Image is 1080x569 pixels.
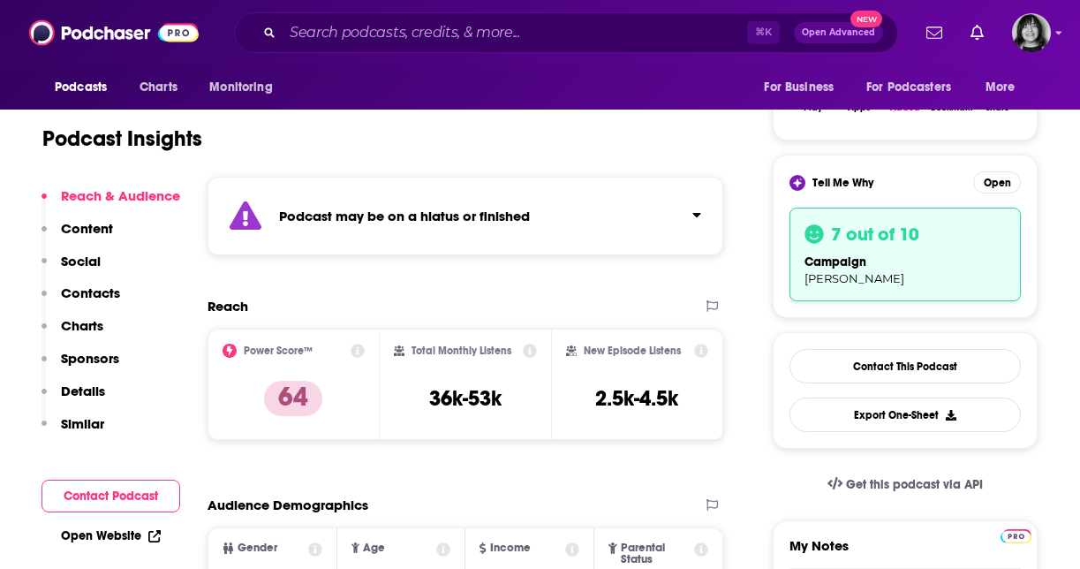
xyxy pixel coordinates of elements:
[61,284,120,301] p: Contacts
[29,16,199,49] img: Podchaser - Follow, Share and Rate Podcasts
[61,350,119,367] p: Sponsors
[234,12,898,53] div: Search podcasts, credits, & more...
[61,220,113,237] p: Content
[61,253,101,269] p: Social
[412,345,511,357] h2: Total Monthly Listens
[1012,13,1051,52] span: Logged in as parkdalepublicity1
[747,21,780,44] span: ⌘ K
[42,125,202,152] h1: Podcast Insights
[621,542,691,565] span: Parental Status
[42,415,104,448] button: Similar
[764,75,834,100] span: For Business
[42,284,120,317] button: Contacts
[794,22,883,43] button: Open AdvancedNew
[973,171,1021,193] button: Open
[208,177,723,255] section: Click to expand status details
[363,542,385,554] span: Age
[61,187,180,204] p: Reach & Audience
[429,385,502,412] h3: 36k-53k
[855,71,977,104] button: open menu
[55,75,107,100] span: Podcasts
[61,528,161,543] a: Open Website
[789,537,1021,568] label: My Notes
[595,385,678,412] h3: 2.5k-4.5k
[986,75,1016,100] span: More
[208,497,368,513] h2: Audience Demographics
[283,19,747,47] input: Search podcasts, credits, & more...
[42,187,180,220] button: Reach & Audience
[1001,527,1031,543] a: Pro website
[850,11,882,27] span: New
[61,415,104,432] p: Similar
[42,71,130,104] button: open menu
[789,349,1021,383] a: Contact This Podcast
[244,345,313,357] h2: Power Score™
[813,463,997,506] a: Get this podcast via API
[61,383,105,399] p: Details
[1012,13,1051,52] button: Show profile menu
[140,75,177,100] span: Charts
[42,350,119,383] button: Sponsors
[831,223,919,246] h3: 7 out of 10
[802,28,875,37] span: Open Advanced
[197,71,295,104] button: open menu
[42,480,180,512] button: Contact Podcast
[208,298,248,315] h2: Reach
[812,176,873,190] span: Tell Me Why
[973,71,1038,104] button: open menu
[804,271,904,285] span: [PERSON_NAME]
[846,477,983,492] span: Get this podcast via API
[792,178,803,188] img: tell me why sparkle
[42,253,101,285] button: Social
[209,75,272,100] span: Monitoring
[919,18,949,48] a: Show notifications dropdown
[264,381,322,416] p: 64
[279,208,530,224] strong: Podcast may be on a hiatus or finished
[238,542,277,554] span: Gender
[789,398,1021,432] button: Export One-Sheet
[866,75,951,100] span: For Podcasters
[490,542,531,554] span: Income
[42,317,103,350] button: Charts
[584,345,681,357] h2: New Episode Listens
[804,254,866,269] span: campaign
[963,18,991,48] a: Show notifications dropdown
[1001,529,1031,543] img: Podchaser Pro
[128,71,188,104] a: Charts
[42,220,113,253] button: Content
[42,383,105,415] button: Details
[751,71,856,104] button: open menu
[1012,13,1051,52] img: User Profile
[61,317,103,334] p: Charts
